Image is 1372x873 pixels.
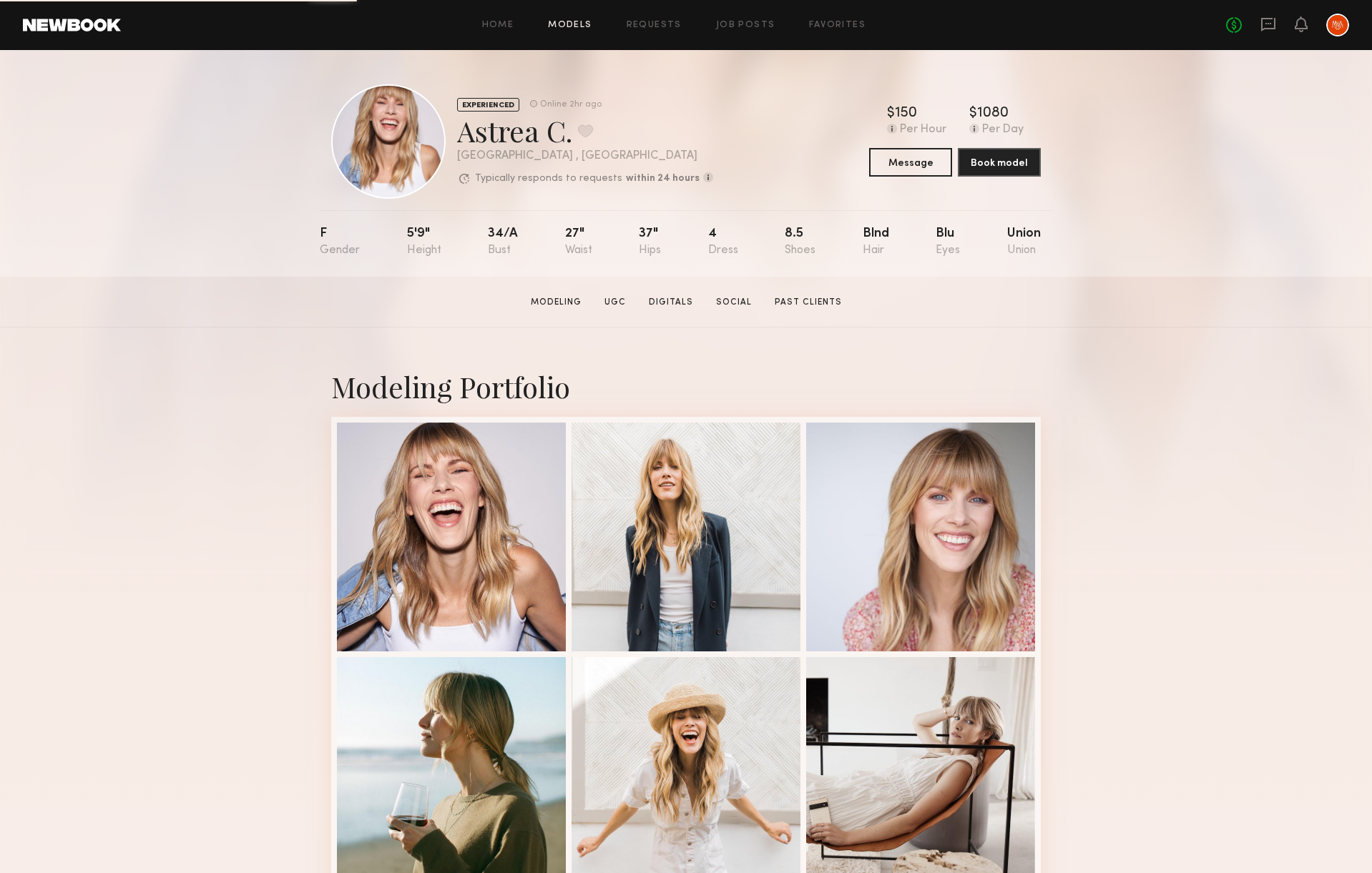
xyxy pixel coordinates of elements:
a: Modeling [525,296,587,309]
div: Astrea C. [457,112,713,149]
button: Message [869,148,952,177]
div: Per Hour [900,124,946,137]
div: $ [887,107,895,121]
div: 4 [708,227,738,257]
a: Models [548,21,592,30]
div: Union [1007,227,1041,257]
p: Typically responds to requests [475,174,622,184]
a: Requests [627,21,682,30]
div: 1080 [977,107,1009,121]
div: 150 [895,107,917,121]
div: $ [969,107,977,121]
div: Online 2hr ago [540,100,602,109]
div: Per Day [982,124,1024,137]
div: 34/a [488,227,518,257]
div: Modeling Portfolio [331,368,1041,405]
div: Blnd [863,227,889,257]
a: Home [482,21,514,30]
a: Digitals [643,296,699,309]
div: 27" [565,227,592,257]
div: EXPERIENCED [457,98,519,112]
a: Social [710,296,758,309]
button: Book model [958,148,1041,177]
div: 8.5 [785,227,815,257]
a: Past Clients [769,296,848,309]
a: Job Posts [716,21,775,30]
div: Blu [936,227,960,257]
div: 5'9" [407,227,441,257]
div: 37" [639,227,661,257]
a: Favorites [809,21,866,30]
div: [GEOGRAPHIC_DATA] , [GEOGRAPHIC_DATA] [457,150,713,162]
a: UGC [599,296,632,309]
b: within 24 hours [626,174,700,184]
div: F [320,227,360,257]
